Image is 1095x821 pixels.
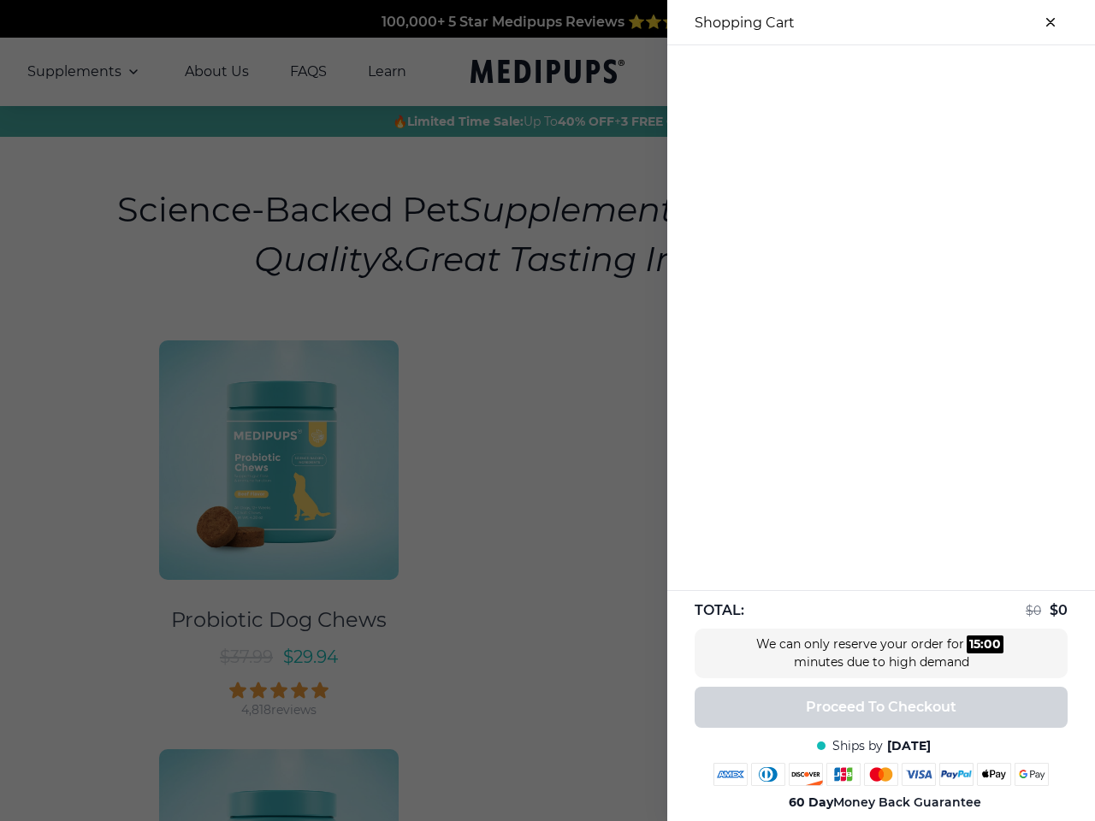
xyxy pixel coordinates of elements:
div: 00 [984,635,1001,653]
img: amex [713,763,748,786]
img: apple [977,763,1011,786]
img: discover [789,763,823,786]
img: paypal [939,763,974,786]
img: diners-club [751,763,785,786]
div: We can only reserve your order for minutes due to high demand [753,635,1009,671]
img: google [1015,763,1049,786]
div: : [967,635,1003,653]
img: jcb [826,763,861,786]
span: $ 0 [1050,602,1068,618]
img: mastercard [864,763,898,786]
span: $ 0 [1026,603,1041,618]
span: TOTAL: [695,601,744,620]
span: Ships by [832,738,883,754]
img: visa [902,763,936,786]
div: 15 [969,635,980,653]
strong: 60 Day [789,794,833,810]
span: [DATE] [887,738,931,754]
h3: Shopping Cart [695,15,795,31]
button: close-cart [1033,5,1068,39]
span: Money Back Guarantee [789,794,981,811]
